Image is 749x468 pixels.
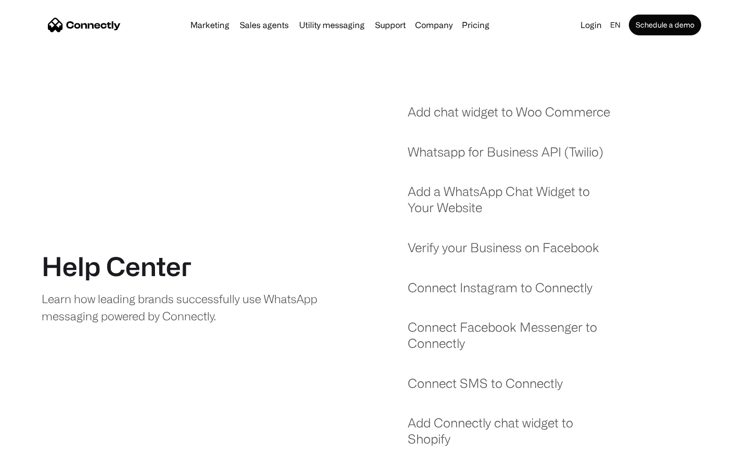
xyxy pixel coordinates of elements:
a: Add Connectly chat widget to Shopify [408,415,617,457]
div: en [610,18,621,32]
ul: Language list [21,450,62,464]
aside: Language selected: English [10,449,62,464]
a: Support [371,21,410,29]
a: Sales agents [236,21,293,29]
a: Connect Instagram to Connectly [408,280,592,306]
h1: Help Center [42,251,191,282]
a: Schedule a demo [629,15,701,35]
a: Connect SMS to Connectly [408,375,563,402]
a: Add chat widget to Woo Commerce [408,104,610,131]
a: Connect Facebook Messenger to Connectly [408,319,617,361]
a: Add a WhatsApp Chat Widget to Your Website [408,184,617,226]
div: Learn how leading brands successfully use WhatsApp messaging powered by Connectly. [42,290,326,324]
a: Login [576,18,606,32]
div: en [606,18,627,32]
a: Pricing [458,21,494,29]
a: home [48,17,121,33]
div: Company [412,18,456,32]
div: Company [415,18,453,32]
a: Verify your Business on Facebook [408,240,599,266]
a: Whatsapp for Business API (Twilio) [408,144,603,171]
a: Utility messaging [295,21,369,29]
a: Marketing [186,21,234,29]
